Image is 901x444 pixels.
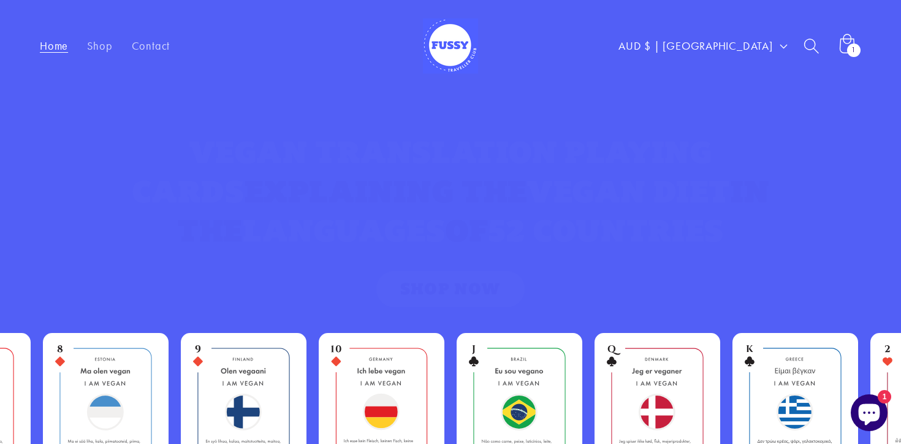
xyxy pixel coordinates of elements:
a: Contact [122,29,180,63]
span: Contact [132,39,170,53]
a: SHOP NOW [376,271,525,307]
inbox-online-store-chat: Shopify online store chat [847,394,891,434]
span: Home [40,39,68,53]
a: Fussy Traveller Club [417,12,484,80]
span: 1 [851,44,856,57]
img: Fussy Traveller Club [423,18,478,74]
span: AUD $ | [GEOGRAPHIC_DATA] [618,38,773,53]
a: Home [30,29,77,63]
a: Shop [78,29,122,63]
h2: VEGAN TRANSLATION PLAYING CARDS VEGAN DIET LANGUAGES 52 COUNTRIES [83,132,818,251]
span: OF [445,212,488,250]
span: Shop [87,39,112,53]
span: IN THE [177,172,769,250]
span: EXPLAINING THE [245,172,527,210]
button: AUD $ | [GEOGRAPHIC_DATA] [609,31,794,61]
summary: Search [794,28,829,63]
